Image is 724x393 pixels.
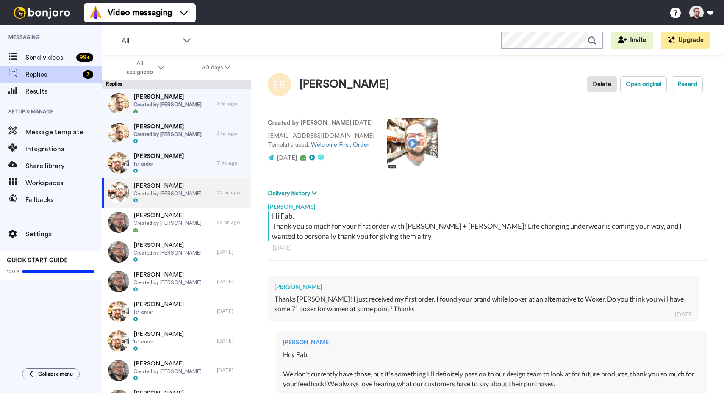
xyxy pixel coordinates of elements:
[122,59,157,76] span: All assignees
[217,219,247,226] div: 22 hr. ago
[133,330,184,338] span: [PERSON_NAME]
[108,360,129,381] img: 33ab509e-1088-4b8e-bef0-136f98130ee2-thumb.jpg
[268,198,707,211] div: [PERSON_NAME]
[268,119,374,127] p: : [DATE]
[10,7,74,19] img: bj-logo-header-white.svg
[25,178,102,188] span: Workspaces
[25,127,102,137] span: Message template
[133,220,202,227] span: Created by [PERSON_NAME]
[133,300,184,309] span: [PERSON_NAME]
[183,60,250,75] button: 30 days
[7,257,68,263] span: QUICK START GUIDE
[217,189,247,196] div: 22 hr. ago
[217,130,247,137] div: 3 hr. ago
[108,7,172,19] span: Video messaging
[587,76,617,92] button: Delete
[217,160,247,166] div: 7 hr. ago
[217,278,247,285] div: [DATE]
[133,122,202,131] span: [PERSON_NAME]
[108,271,129,292] img: 33ab509e-1088-4b8e-bef0-136f98130ee2-thumb.jpg
[25,144,102,154] span: Integrations
[661,32,710,49] button: Upgrade
[277,155,297,161] span: [DATE]
[133,131,202,138] span: Created by [PERSON_NAME]
[283,338,700,346] div: [PERSON_NAME]
[217,100,247,107] div: 3 hr. ago
[311,142,369,148] a: Welcome First Order
[83,70,93,79] div: 3
[25,229,102,239] span: Settings
[102,267,251,296] a: [PERSON_NAME]Created by [PERSON_NAME][DATE]
[133,338,184,345] span: 1st order
[275,282,692,291] div: [PERSON_NAME]
[672,76,703,92] button: Resend
[268,189,319,198] button: Delivery history
[133,190,202,197] span: Created by [PERSON_NAME]
[102,148,251,178] a: [PERSON_NAME]1st order7 hr. ago
[133,152,184,161] span: [PERSON_NAME]
[133,279,202,286] span: Created by [PERSON_NAME]
[133,93,202,101] span: [PERSON_NAME]
[133,271,202,279] span: [PERSON_NAME]
[25,69,80,80] span: Replies
[133,309,184,316] span: 1st order
[268,132,374,149] p: [EMAIL_ADDRESS][DOMAIN_NAME] Template used:
[217,367,247,374] div: [DATE]
[133,182,202,190] span: [PERSON_NAME]
[268,120,351,126] strong: Created by [PERSON_NAME]
[272,211,705,241] div: Hi Fab, Thank you so much for your first order with [PERSON_NAME] + [PERSON_NAME]! Life changing ...
[217,308,247,315] div: [DATE]
[133,161,184,167] span: 1st order
[102,237,251,267] a: [PERSON_NAME]Created by [PERSON_NAME][DATE]
[89,6,103,19] img: vm-color.svg
[275,294,692,314] div: Thanks [PERSON_NAME]! I just received my first order. I found your brand while looker at an alter...
[38,371,73,377] span: Collapse menu
[103,56,183,80] button: All assignees
[7,268,20,275] span: 100%
[108,212,129,233] img: 33ab509e-1088-4b8e-bef0-136f98130ee2-thumb.jpg
[611,32,653,49] button: Invite
[133,241,202,249] span: [PERSON_NAME]
[25,195,102,205] span: Fallbacks
[102,296,251,326] a: [PERSON_NAME]1st order[DATE]
[102,178,251,208] a: [PERSON_NAME]Created by [PERSON_NAME]22 hr. ago
[102,208,251,237] a: [PERSON_NAME]Created by [PERSON_NAME]22 hr. ago
[76,53,93,62] div: 99 +
[133,368,202,375] span: Created by [PERSON_NAME]
[22,368,80,379] button: Collapse menu
[102,89,251,119] a: [PERSON_NAME]Created by [PERSON_NAME]3 hr. ago
[217,249,247,255] div: [DATE]
[133,360,202,368] span: [PERSON_NAME]
[217,338,247,344] div: [DATE]
[108,330,129,351] img: efa524da-70a9-41f2-aa42-4cb2d5cfdec7-thumb.jpg
[25,86,102,97] span: Results
[102,356,251,385] a: [PERSON_NAME]Created by [PERSON_NAME][DATE]
[25,161,102,171] span: Share library
[133,101,202,108] span: Created by [PERSON_NAME]
[108,93,129,114] img: 11682276-afbd-4b54-bc4a-fbbc98e51baf-thumb.jpg
[108,241,129,263] img: 33ab509e-1088-4b8e-bef0-136f98130ee2-thumb.jpg
[25,53,73,63] span: Send videos
[102,80,251,89] div: Replies
[102,326,251,356] a: [PERSON_NAME]1st order[DATE]
[273,244,702,252] div: [DATE]
[102,119,251,148] a: [PERSON_NAME]Created by [PERSON_NAME]3 hr. ago
[620,76,667,92] button: Open original
[108,301,129,322] img: efa524da-70a9-41f2-aa42-4cb2d5cfdec7-thumb.jpg
[108,182,129,203] img: 41689fec-4445-421a-b3cf-d50069c31026-thumb.jpg
[268,73,291,96] img: Image of Fab Rossini
[108,123,129,144] img: 11682276-afbd-4b54-bc4a-fbbc98e51baf-thumb.jpg
[122,36,178,46] span: All
[108,152,129,174] img: efa524da-70a9-41f2-aa42-4cb2d5cfdec7-thumb.jpg
[133,249,202,256] span: Created by [PERSON_NAME]
[675,310,693,318] div: [DATE]
[300,78,389,91] div: [PERSON_NAME]
[133,211,202,220] span: [PERSON_NAME]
